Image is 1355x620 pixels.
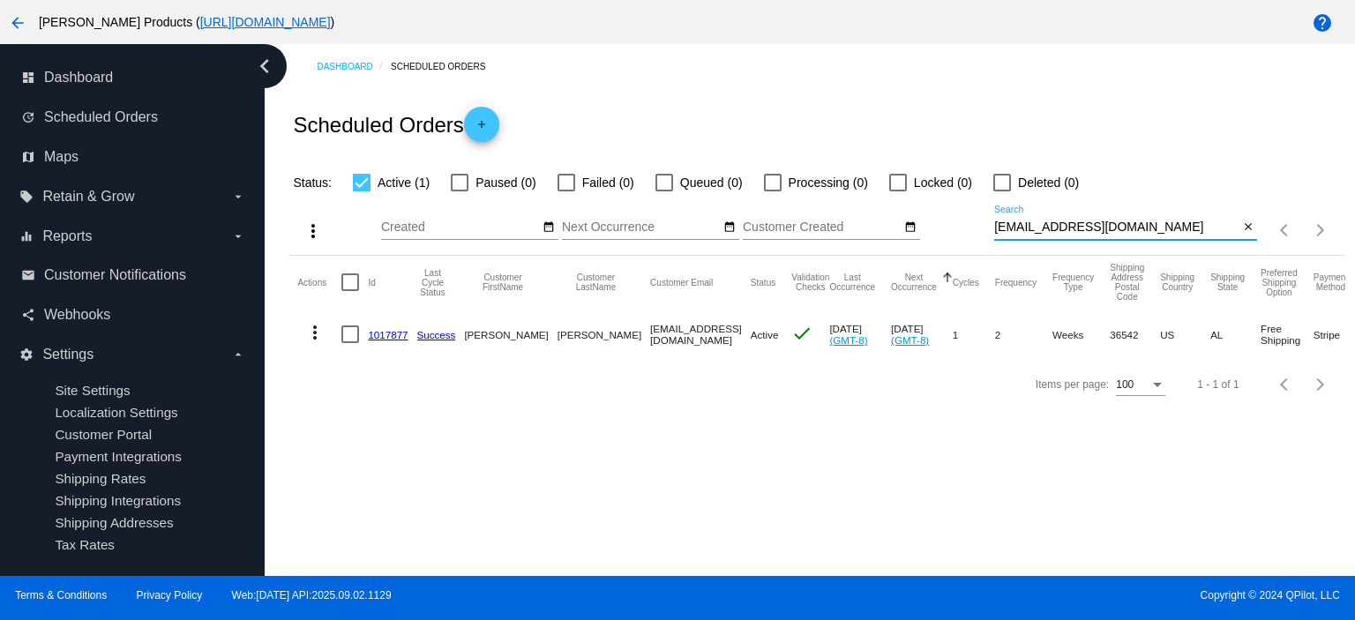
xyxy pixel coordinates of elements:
[21,110,35,124] i: update
[7,12,28,34] mat-icon: arrow_back
[55,449,182,464] a: Payment Integrations
[55,493,181,508] span: Shipping Integrations
[914,172,972,193] span: Locked (0)
[39,15,334,29] span: [PERSON_NAME] Products ( )
[21,308,35,322] i: share
[21,268,35,282] i: email
[44,70,113,86] span: Dashboard
[464,309,557,360] mat-cell: [PERSON_NAME]
[1314,273,1348,292] button: Change sorting for PaymentMethod.Type
[44,149,79,165] span: Maps
[1116,378,1134,391] span: 100
[829,309,891,360] mat-cell: [DATE]
[789,172,868,193] span: Processing (0)
[751,329,779,340] span: Active
[55,427,152,442] a: Customer Portal
[791,256,829,309] mat-header-cell: Validation Checks
[19,347,34,362] i: settings
[44,109,158,125] span: Scheduled Orders
[904,220,917,235] mat-icon: date_range
[995,277,1037,288] button: Change sorting for Frequency
[1110,309,1160,360] mat-cell: 36542
[953,277,979,288] button: Change sorting for Cycles
[15,589,107,601] a: Terms & Conditions
[829,273,875,292] button: Change sorting for LastOccurrenceUtc
[1312,12,1333,34] mat-icon: help
[231,190,245,204] i: arrow_drop_down
[417,329,456,340] a: Success
[751,277,775,288] button: Change sorting for Status
[1268,213,1303,248] button: Previous page
[1116,379,1165,392] mat-select: Items per page:
[368,329,408,340] a: 1017877
[995,309,1052,360] mat-cell: 2
[304,322,326,343] mat-icon: more_vert
[42,228,92,244] span: Reports
[303,220,324,242] mat-icon: more_vert
[1052,273,1094,292] button: Change sorting for FrequencyType
[791,323,812,344] mat-icon: check
[1197,378,1239,391] div: 1 - 1 of 1
[231,229,245,243] i: arrow_drop_down
[650,309,751,360] mat-cell: [EMAIL_ADDRESS][DOMAIN_NAME]
[381,220,540,235] input: Created
[891,273,937,292] button: Change sorting for NextOccurrenceUtc
[1110,263,1144,302] button: Change sorting for ShippingPostcode
[293,176,332,190] span: Status:
[391,53,501,80] a: Scheduled Orders
[251,52,279,80] i: chevron_left
[55,405,177,420] a: Localization Settings
[378,172,430,193] span: Active (1)
[55,471,146,486] a: Shipping Rates
[464,273,541,292] button: Change sorting for CustomerFirstName
[1239,219,1257,237] button: Clear
[297,256,341,309] mat-header-cell: Actions
[1268,367,1303,402] button: Previous page
[200,15,331,29] a: [URL][DOMAIN_NAME]
[1210,309,1261,360] mat-cell: AL
[558,273,634,292] button: Change sorting for CustomerLastName
[293,107,498,142] h2: Scheduled Orders
[21,71,35,85] i: dashboard
[1160,309,1210,360] mat-cell: US
[44,267,186,283] span: Customer Notifications
[582,172,634,193] span: Failed (0)
[44,307,110,323] span: Webhooks
[1261,309,1314,360] mat-cell: Free Shipping
[1018,172,1079,193] span: Deleted (0)
[723,220,736,235] mat-icon: date_range
[743,220,902,235] input: Customer Created
[994,220,1239,235] input: Search
[1303,213,1338,248] button: Next page
[891,309,953,360] mat-cell: [DATE]
[55,537,115,552] a: Tax Rates
[1303,367,1338,402] button: Next page
[562,220,721,235] input: Next Occurrence
[42,189,134,205] span: Retain & Grow
[558,309,650,360] mat-cell: [PERSON_NAME]
[232,589,392,601] a: Web:[DATE] API:2025.09.02.1129
[1160,273,1194,292] button: Change sorting for ShippingCountry
[471,118,492,139] mat-icon: add
[953,309,995,360] mat-cell: 1
[21,301,245,329] a: share Webhooks
[21,150,35,164] i: map
[55,383,130,398] a: Site Settings
[21,143,245,171] a: map Maps
[891,334,929,346] a: (GMT-8)
[21,261,245,289] a: email Customer Notifications
[21,63,245,92] a: dashboard Dashboard
[680,172,743,193] span: Queued (0)
[19,229,34,243] i: equalizer
[55,515,173,530] a: Shipping Addresses
[1036,378,1109,391] div: Items per page:
[21,103,245,131] a: update Scheduled Orders
[42,347,94,362] span: Settings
